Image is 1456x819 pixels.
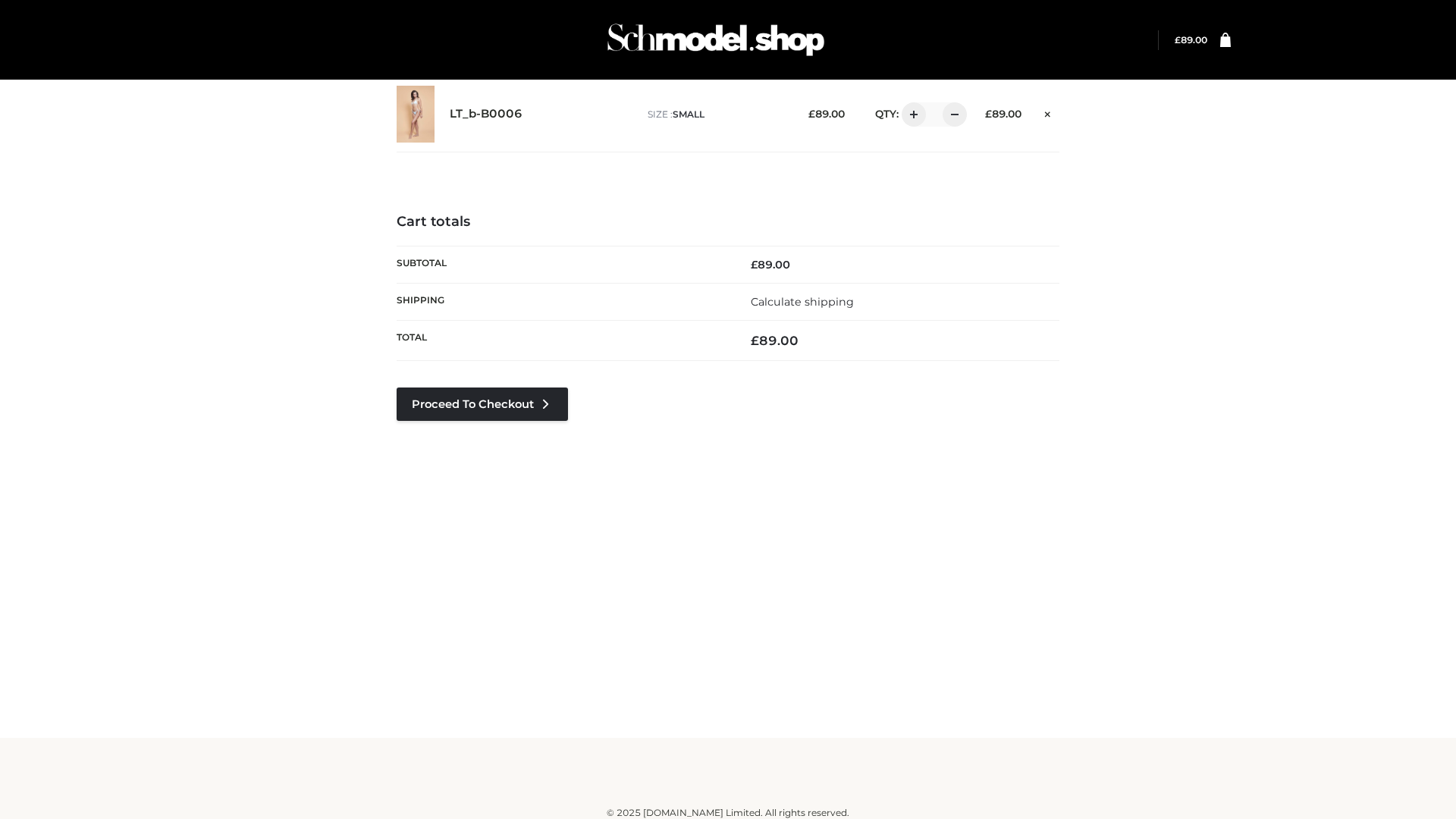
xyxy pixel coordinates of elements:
th: Subtotal [397,246,728,283]
div: QTY: [860,102,962,127]
span: £ [751,333,759,348]
a: £89.00 [1175,34,1207,45]
a: Remove this item [1037,102,1059,122]
bdi: 89.00 [985,108,1021,120]
a: Calculate shipping [751,295,854,309]
bdi: 89.00 [808,108,845,120]
a: Proceed to Checkout [397,388,568,421]
th: Total [397,321,728,361]
img: Schmodel Admin 964 [602,10,830,70]
bdi: 89.00 [751,333,799,348]
p: size : [648,108,785,121]
span: £ [808,108,815,120]
span: £ [1175,34,1181,45]
span: SMALL [673,108,704,120]
span: £ [985,108,992,120]
bdi: 89.00 [1175,34,1207,45]
bdi: 89.00 [751,258,790,271]
h4: Cart totals [397,214,1059,231]
th: Shipping [397,283,728,320]
a: LT_b-B0006 [450,107,522,121]
span: £ [751,258,758,271]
